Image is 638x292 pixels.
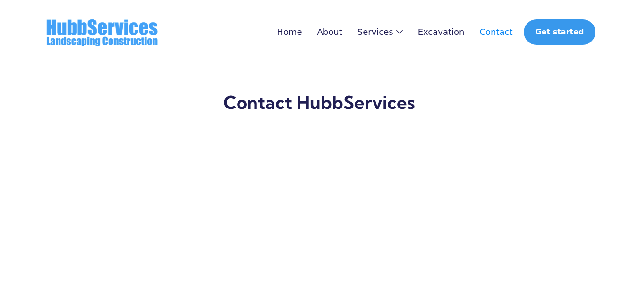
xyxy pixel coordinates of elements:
[524,19,595,45] a: Get started
[357,27,393,37] div: Services
[277,27,302,37] a: Home
[357,27,403,37] div: Services
[43,15,161,49] a: home
[43,15,161,49] img: HubbServices and HubbLawns Logo
[396,30,403,34] img: Icon Rounded Chevron Dark - BRIX Templates
[479,27,512,37] a: Contact
[418,27,465,37] a: Excavation
[317,27,342,37] a: About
